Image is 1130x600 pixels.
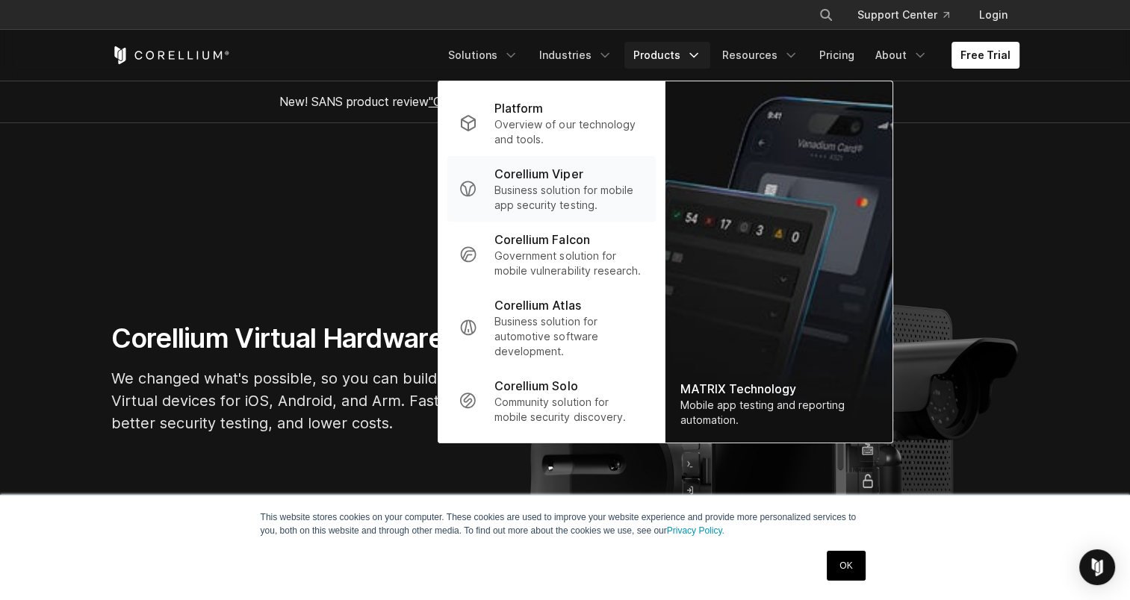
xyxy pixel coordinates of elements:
[111,46,230,64] a: Corellium Home
[952,42,1019,69] a: Free Trial
[111,322,559,355] h1: Corellium Virtual Hardware
[494,117,643,147] p: Overview of our technology and tools.
[494,183,643,213] p: Business solution for mobile app security testing.
[1079,549,1115,585] div: Open Intercom Messenger
[494,296,580,314] p: Corellium Atlas
[680,398,877,428] div: Mobile app testing and reporting automation.
[530,42,621,69] a: Industries
[801,1,1019,28] div: Navigation Menu
[447,222,655,287] a: Corellium Falcon Government solution for mobile vulnerability research.
[827,551,865,581] a: OK
[111,367,559,434] p: We changed what's possible, so you can build what's next. Virtual devices for iOS, Android, and A...
[261,510,870,537] p: This website stores cookies on your computer. These cookies are used to improve your website expe...
[447,368,655,434] a: Corellium Solo Community solution for mobile security discovery.
[439,42,1019,69] div: Navigation Menu
[494,99,543,117] p: Platform
[429,94,773,109] a: "Collaborative Mobile App Security Development and Analysis"
[866,42,937,69] a: About
[494,231,589,249] p: Corellium Falcon
[810,42,863,69] a: Pricing
[494,395,643,425] p: Community solution for mobile security discovery.
[667,525,724,536] a: Privacy Policy.
[279,94,851,109] span: New! SANS product review now available.
[665,81,892,443] a: MATRIX Technology Mobile app testing and reporting automation.
[665,81,892,443] img: Matrix_WebNav_1x
[447,287,655,368] a: Corellium Atlas Business solution for automotive software development.
[439,42,527,69] a: Solutions
[813,1,839,28] button: Search
[680,380,877,398] div: MATRIX Technology
[494,377,577,395] p: Corellium Solo
[494,314,643,359] p: Business solution for automotive software development.
[447,156,655,222] a: Corellium Viper Business solution for mobile app security testing.
[447,90,655,156] a: Platform Overview of our technology and tools.
[494,249,643,278] p: Government solution for mobile vulnerability research.
[845,1,961,28] a: Support Center
[713,42,807,69] a: Resources
[494,165,583,183] p: Corellium Viper
[624,42,710,69] a: Products
[967,1,1019,28] a: Login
